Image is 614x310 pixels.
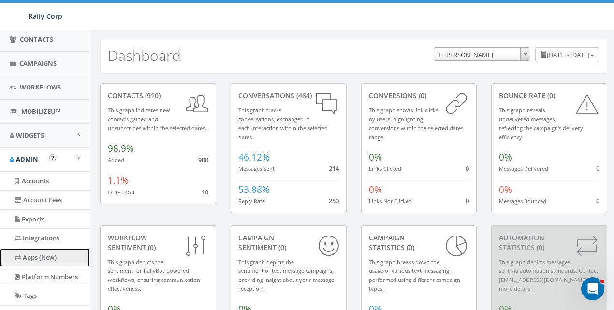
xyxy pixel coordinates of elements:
button: Open In-App Guide [49,154,56,161]
span: Campaigns [19,59,57,68]
span: 98.9% [108,142,134,155]
span: (0) [535,243,544,252]
span: 900 [198,155,208,164]
span: Contacts [20,35,53,44]
div: conversations [238,91,339,101]
span: 0 [466,164,469,173]
h2: Dashboard [108,47,181,63]
small: Added [108,156,124,163]
span: 250 [329,196,339,205]
small: This graph shows link clicks by users, highlighting conversions within the selected dates range. [369,106,463,141]
small: Messages Delivered [499,165,548,172]
small: This graph depicts the sentiment for RallyBot-powered workflows, ensuring communication effective... [108,258,200,293]
span: 0% [499,183,512,196]
span: (0) [405,243,414,252]
span: 10 [202,188,208,196]
span: 0 [596,196,599,205]
small: Links Clicked [369,165,401,172]
span: Workflows [20,83,61,91]
span: (910) [143,91,161,100]
span: 1. James Martin [434,47,530,61]
span: 1.1% [108,174,129,187]
div: conversions [369,91,469,101]
div: Bounce Rate [499,91,599,101]
div: Workflow Sentiment [108,233,208,252]
small: This graph tracks conversations, exchanged in each interaction within the selected dates. [238,106,328,141]
span: 0 [596,164,599,173]
small: This graph reveals undelivered messages, reflecting the campaign's delivery efficiency. [499,106,583,141]
small: Reply Rate [238,197,265,205]
small: Messages Bounced [499,197,546,205]
span: (0) [146,243,156,252]
span: [DATE] - [DATE] [547,50,589,59]
span: 46.12% [238,151,270,163]
small: This graph depicts the sentiment of text message campaigns, providing insight about your message ... [238,258,334,293]
small: Opted Out [108,189,135,196]
span: MobilizeU™ [21,107,60,116]
div: contacts [108,91,208,101]
small: Messages Sent [238,165,275,172]
span: (0) [545,91,555,100]
span: Widgets [16,131,44,140]
span: 0% [499,151,512,163]
span: Admin [16,155,38,163]
span: (464) [294,91,312,100]
span: 214 [329,164,339,173]
span: 0% [369,151,382,163]
small: Links Not Clicked [369,197,412,205]
small: This graph indicates new contacts gained and unsubscribes within the selected dates. [108,106,206,132]
span: 53.88% [238,183,270,196]
div: Automation Statistics [499,233,599,252]
span: (0) [277,243,286,252]
small: This graph breaks down the usage of various text messaging performed using different campaign types. [369,258,460,293]
div: Campaign Statistics [369,233,469,252]
span: 0% [369,183,382,196]
span: 1. James Martin [434,48,530,61]
div: Campaign Sentiment [238,233,339,252]
span: 0 [466,196,469,205]
iframe: Intercom live chat [581,277,604,300]
small: This graph depicts messages sent via automation standards. Contact [EMAIL_ADDRESS][DOMAIN_NAME] f... [499,258,598,293]
span: (0) [417,91,426,100]
span: Rally Corp [29,12,62,21]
